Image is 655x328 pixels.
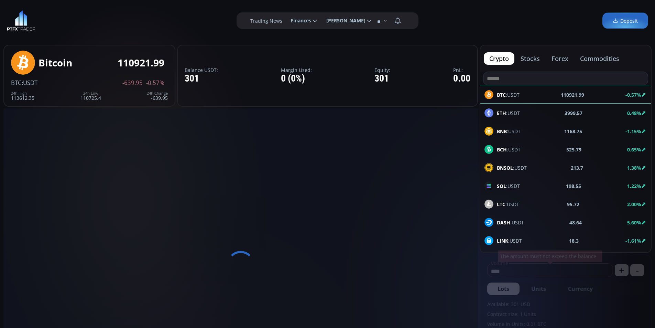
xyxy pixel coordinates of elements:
[497,146,521,153] span: :USDT
[566,182,581,190] b: 198.55
[497,164,527,171] span: :USDT
[374,73,390,84] div: 301
[602,13,648,29] a: Deposit
[569,219,582,226] b: 48.64
[625,237,641,244] b: -1.61%
[515,52,545,65] button: stocks
[627,201,641,208] b: 2.00%
[286,14,311,28] span: Finances
[453,73,470,84] div: 0.00
[185,73,218,84] div: 301
[39,57,72,68] div: Bitcoin
[566,146,581,153] b: 525.79
[497,109,520,117] span: :USDT
[321,14,365,28] span: [PERSON_NAME]
[11,91,34,95] div: 24h High
[627,110,641,116] b: 0.48%
[80,91,101,95] div: 24h Low
[250,17,282,24] label: Trading News
[569,237,579,244] b: 18.3
[625,128,641,135] b: -1.15%
[147,91,168,100] div: -639.95
[571,164,583,171] b: 213.7
[185,67,218,73] label: Balance USDT:
[497,237,508,244] b: LINK
[497,146,507,153] b: BCH
[453,67,470,73] label: PnL:
[613,17,638,24] span: Deposit
[497,201,519,208] span: :USDT
[118,57,164,68] div: 110921.99
[497,201,505,208] b: LTC
[484,52,514,65] button: crypto
[497,110,506,116] b: ETH
[22,79,37,87] span: :USDT
[497,165,513,171] b: BNSOL
[146,80,164,86] span: -0.57%
[7,10,35,31] img: LOGO
[147,91,168,95] div: 24h Change
[497,128,507,135] b: BNB
[497,182,520,190] span: :USDT
[497,128,521,135] span: :USDT
[497,183,506,189] b: SOL
[122,80,143,86] span: -639.95
[11,91,34,100] div: 113612.35
[281,67,312,73] label: Margin Used:
[567,201,579,208] b: 95.72
[497,219,524,226] span: :USDT
[627,219,641,226] b: 5.60%
[564,128,582,135] b: 1168.75
[627,165,641,171] b: 1.38%
[575,52,625,65] button: commodities
[497,237,522,244] span: :USDT
[374,67,390,73] label: Equity:
[497,219,510,226] b: DASH
[627,146,641,153] b: 0.65%
[565,109,582,117] b: 3999.57
[627,183,641,189] b: 1.22%
[281,73,312,84] div: 0 (0%)
[11,79,22,87] span: BTC
[80,91,101,100] div: 110725.4
[546,52,574,65] button: forex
